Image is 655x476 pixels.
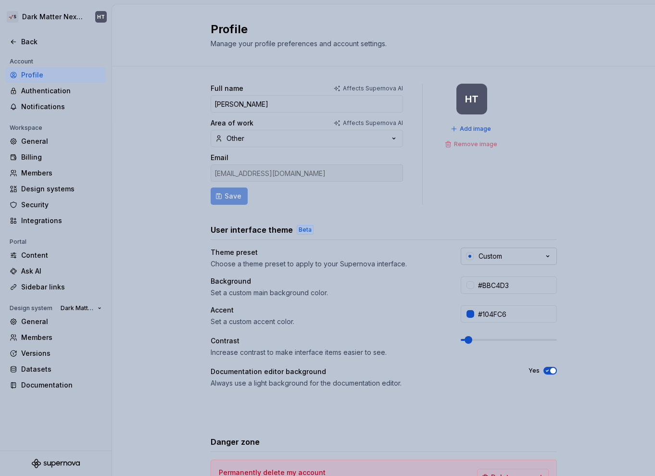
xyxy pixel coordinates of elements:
input: #104FC6 [474,305,557,323]
svg: Supernova Logo [32,459,80,468]
div: Account [6,56,37,67]
div: General [21,317,102,326]
div: Ask AI [21,266,102,276]
div: Contrast [211,336,443,346]
div: Authentication [21,86,102,96]
button: Custom [461,248,557,265]
h3: Danger zone [211,436,260,448]
div: Documentation editor background [211,367,511,376]
h2: Profile [211,22,545,37]
label: Full name [211,84,243,93]
a: Design systems [6,181,106,197]
button: 🚀SDark Matter Next GenHT [2,6,110,27]
div: Design systems [21,184,102,194]
div: Design system [6,302,56,314]
div: Versions [21,349,102,358]
input: #FFFFFF [474,276,557,294]
div: HT [97,13,105,21]
div: Workspace [6,122,46,134]
div: Beta [297,225,314,235]
div: Other [227,134,244,143]
div: Set a custom accent color. [211,317,443,326]
a: Ask AI [6,263,106,279]
div: Billing [21,152,102,162]
div: Members [21,168,102,178]
a: Back [6,34,106,50]
div: Notifications [21,102,102,112]
div: Background [211,276,443,286]
div: Portal [6,236,30,248]
div: Custom [479,251,502,261]
p: Affects Supernova AI [343,119,403,127]
div: Set a custom main background color. [211,288,443,298]
a: Profile [6,67,106,83]
div: Members [21,333,102,342]
div: Profile [21,70,102,80]
a: Documentation [6,377,106,393]
div: Choose a theme preset to apply to your Supernova interface. [211,259,443,269]
span: Dark Matter Next Gen [61,304,94,312]
div: 🚀S [7,11,18,23]
span: Add image [460,125,491,133]
a: Content [6,248,106,263]
div: HT [465,95,479,103]
a: General [6,314,106,329]
div: Accent [211,305,443,315]
label: Area of work [211,118,253,128]
h3: User interface theme [211,224,293,236]
span: Manage your profile preferences and account settings. [211,39,387,48]
div: Datasets [21,364,102,374]
a: Versions [6,346,106,361]
div: Always use a light background for the documentation editor. [211,378,511,388]
div: Sidebar links [21,282,102,292]
a: Members [6,165,106,181]
a: Members [6,330,106,345]
div: General [21,137,102,146]
div: Security [21,200,102,210]
label: Yes [529,367,540,375]
div: Documentation [21,380,102,390]
p: Affects Supernova AI [343,85,403,92]
div: Content [21,251,102,260]
a: Integrations [6,213,106,228]
a: Security [6,197,106,213]
div: Back [21,37,102,47]
div: Integrations [21,216,102,225]
a: Authentication [6,83,106,99]
a: Billing [6,150,106,165]
label: Email [211,153,228,163]
a: Sidebar links [6,279,106,295]
a: General [6,134,106,149]
button: Add image [448,122,495,136]
div: Dark Matter Next Gen [22,12,84,22]
div: Theme preset [211,248,443,257]
div: Increase contrast to make interface items easier to see. [211,348,443,357]
a: Notifications [6,99,106,114]
a: Datasets [6,362,106,377]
